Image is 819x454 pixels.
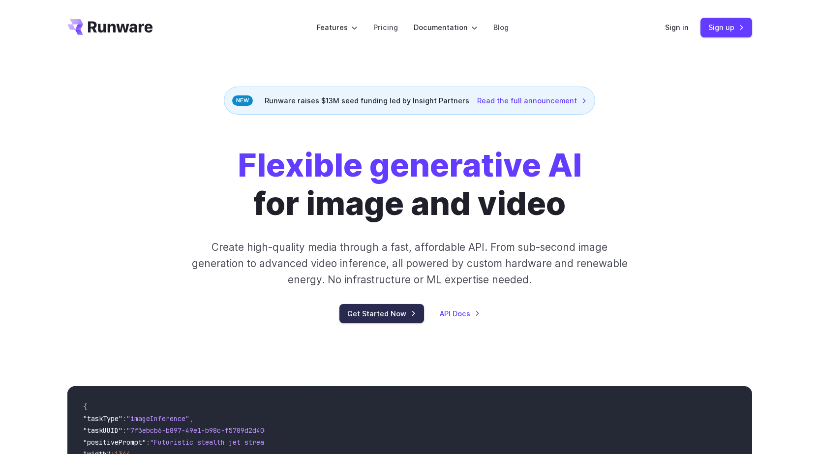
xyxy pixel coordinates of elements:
a: Sign in [665,22,689,33]
span: : [146,438,150,447]
span: : [122,414,126,423]
a: Go to / [67,19,153,35]
span: "taskUUID" [83,426,122,435]
span: "Futuristic stealth jet streaking through a neon-lit cityscape with glowing purple exhaust" [150,438,508,447]
a: API Docs [440,308,480,319]
span: , [189,414,193,423]
a: Pricing [373,22,398,33]
span: "imageInference" [126,414,189,423]
a: Get Started Now [339,304,424,323]
a: Read the full announcement [477,95,587,106]
a: Sign up [700,18,752,37]
h1: for image and video [238,146,582,223]
span: "taskType" [83,414,122,423]
span: "7f3ebcb6-b897-49e1-b98c-f5789d2d40d7" [126,426,276,435]
label: Documentation [414,22,478,33]
p: Create high-quality media through a fast, affordable API. From sub-second image generation to adv... [190,239,629,288]
span: : [122,426,126,435]
strong: Flexible generative AI [238,146,582,184]
div: Runware raises $13M seed funding led by Insight Partners [224,87,595,115]
span: { [83,402,87,411]
a: Blog [493,22,509,33]
span: "positivePrompt" [83,438,146,447]
label: Features [317,22,358,33]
